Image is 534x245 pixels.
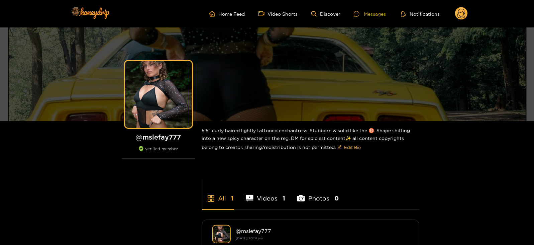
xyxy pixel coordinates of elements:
[297,179,339,209] li: Photos
[236,236,263,240] small: [DATE] 20:01 pm
[236,228,409,234] div: @ mslefay777
[212,225,231,243] img: mslefay777
[354,10,386,18] div: Messages
[231,194,234,202] span: 1
[207,194,215,202] span: appstore
[258,11,298,17] a: Video Shorts
[122,133,195,141] h1: @ mslefay777
[122,146,195,159] div: verified member
[202,121,419,158] div: 5'5" curly haired lightly tattooed enchantress. Stubborn & solid like the ♉️. Shape shifting into...
[258,11,268,17] span: video-camera
[283,194,285,202] span: 1
[209,11,245,17] a: Home Feed
[246,179,286,209] li: Videos
[202,179,234,209] li: All
[336,142,362,153] button: editEdit Bio
[399,10,442,17] button: Notifications
[311,11,340,17] a: Discover
[344,144,361,151] span: Edit Bio
[209,11,219,17] span: home
[334,194,339,202] span: 0
[337,145,342,150] span: edit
